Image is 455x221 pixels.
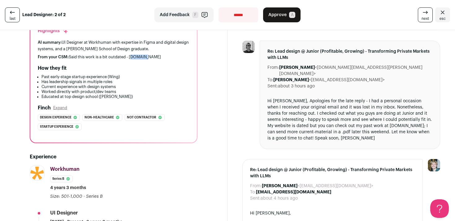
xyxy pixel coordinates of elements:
span: Size: 501-1,000 [50,194,82,199]
span: Not contractor [127,114,156,121]
span: From your CSM: [38,55,69,59]
b: [EMAIL_ADDRESS][DOMAIN_NAME] [256,190,331,194]
li: Series B [50,175,73,182]
img: 28cb05ad1af877dfc36099ddc03d9b1cfe452c72a4b70e7e1876815eb5af368d.jpg [30,166,44,180]
button: Expand [53,105,67,110]
span: Design experience [40,114,71,121]
dd: about 3 hours ago [278,83,315,89]
h2: Experience [30,153,197,161]
span: Re: Lead design @ Junior (Profitable, Growing) - Transforming Private Markets with LLMs [250,167,415,179]
span: Series B [86,194,103,199]
li: Worked directly with product/dev teams [41,89,189,94]
dd: <[DOMAIN_NAME][EMAIL_ADDRESS][PERSON_NAME][DOMAIN_NAME]> [279,64,432,77]
div: UI Designer [50,210,78,216]
dt: To: [267,77,273,83]
img: b17e2f2ea53642adc851126ec3e35150b141b488bc5ecacb3ceef44e78b69780.jpg [242,41,255,53]
li: Current experience with design systems [41,84,189,89]
span: Startup experience [40,124,73,130]
iframe: Help Scout Beacon - Open [430,199,449,218]
b: [PERSON_NAME] [273,78,309,82]
span: Non-healthcare [84,114,114,121]
dd: <[EMAIL_ADDRESS][DOMAIN_NAME]> [273,77,385,83]
button: Approve A [263,7,301,22]
li: Educated at top design school ([PERSON_NAME]) [41,94,189,99]
span: next [422,16,429,21]
span: · [84,193,85,200]
b: [PERSON_NAME] [279,65,315,70]
span: last [10,16,15,21]
dt: From: [267,64,279,77]
h2: Finch [38,104,51,112]
span: Workhuman [50,167,80,172]
span: 4 years 3 months [50,185,86,191]
dt: Sent: [250,195,261,201]
span: Re: Lead design @ Junior (Profitable, Growing) - Transforming Private Markets with LLMs [267,48,432,61]
span: Approve [268,12,287,18]
strong: Lead Designer: 2 of 2 [22,12,66,18]
div: Hi [PERSON_NAME], [250,210,415,216]
li: Has leadership signals in multiple roles [41,79,189,84]
div: UI Designer at Workhuman with expertise in Figma and digital design systems, and a [PERSON_NAME] ... [38,39,189,52]
span: AI summary: [38,40,62,44]
div: Said this work is a bit outdated - [DOMAIN_NAME] [38,55,189,60]
b: [PERSON_NAME] [262,184,297,188]
dt: From: [250,183,262,189]
span: A [289,12,295,18]
div: Highlights [38,28,68,34]
a: Close [435,7,450,22]
span: F [192,12,198,18]
span: Add Feedback [160,12,190,18]
button: Add Feedback F [154,7,214,22]
a: last [5,7,20,22]
a: next [418,7,433,22]
img: 6494470-medium_jpg [428,159,440,171]
span: esc [440,16,446,21]
dt: To: [250,189,256,195]
dd: about 4 hours ago [261,195,298,201]
div: Hi [PERSON_NAME], Apologies for the late reply - I had a personal occasion when I received your o... [267,98,432,141]
li: Past early-stage startup experience (Wing) [41,74,189,79]
h2: How they fit [38,64,67,72]
dd: <[EMAIL_ADDRESS][DOMAIN_NAME]> [262,183,373,189]
dt: Sent: [267,83,278,89]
